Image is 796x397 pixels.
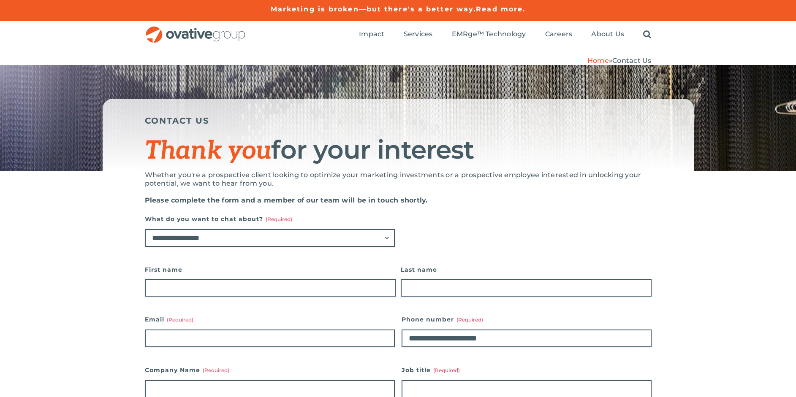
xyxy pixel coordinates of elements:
[145,196,428,204] strong: Please complete the form and a member of our team will be in touch shortly.
[433,367,460,373] span: (Required)
[452,30,526,39] a: EMRge™ Technology
[452,30,526,38] span: EMRge™ Technology
[402,364,652,376] label: Job title
[587,57,652,65] span: »
[591,30,624,39] a: About Us
[167,316,193,323] span: (Required)
[401,264,652,275] label: Last name
[145,116,652,126] h5: CONTACT US
[612,57,651,65] span: Contact Us
[145,136,652,165] h1: for your interest
[402,313,652,325] label: Phone number
[266,216,292,222] span: (Required)
[145,364,395,376] label: Company Name
[359,21,651,48] nav: Menu
[456,316,483,323] span: (Required)
[476,5,525,13] a: Read more.
[404,30,433,38] span: Services
[271,5,476,13] a: Marketing is broken—but there's a better way.
[359,30,384,39] a: Impact
[145,136,272,166] span: Thank you
[545,30,573,38] span: Careers
[404,30,433,39] a: Services
[145,25,246,33] a: OG_Full_horizontal_RGB
[359,30,384,38] span: Impact
[145,313,395,325] label: Email
[145,171,652,188] p: Whether you're a prospective client looking to optimize your marketing investments or a prospecti...
[203,367,229,373] span: (Required)
[643,30,651,39] a: Search
[545,30,573,39] a: Careers
[591,30,624,38] span: About Us
[145,213,395,225] label: What do you want to chat about?
[587,57,609,65] a: Home
[145,264,396,275] label: First name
